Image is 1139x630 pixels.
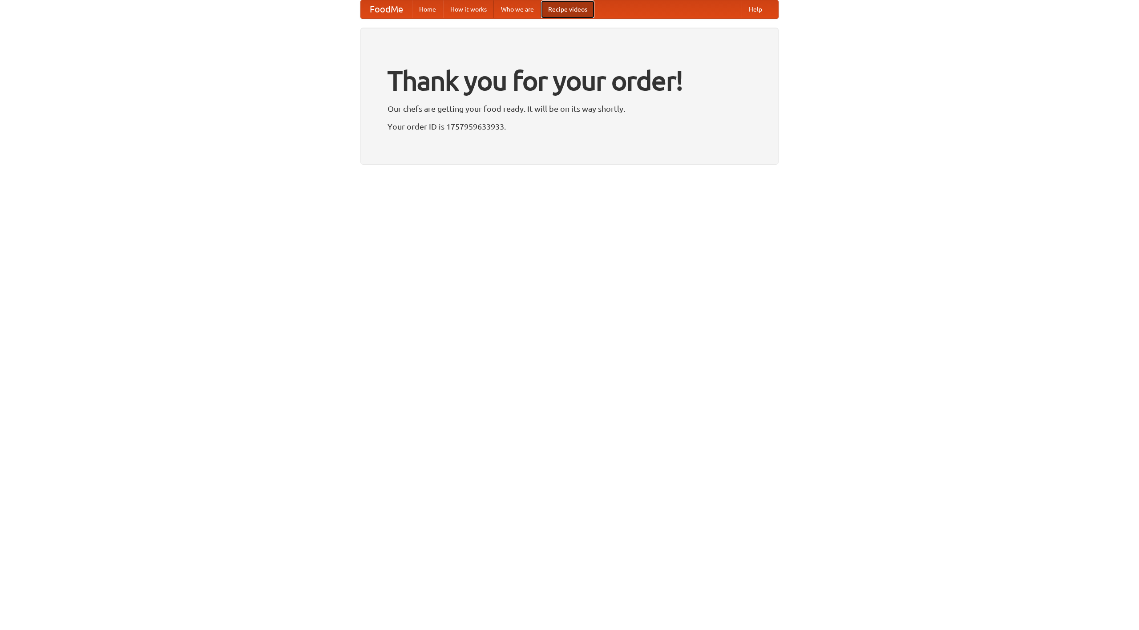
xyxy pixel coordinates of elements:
h1: Thank you for your order! [388,59,751,102]
a: Who we are [494,0,541,18]
p: Our chefs are getting your food ready. It will be on its way shortly. [388,102,751,115]
a: FoodMe [361,0,412,18]
a: Help [742,0,769,18]
a: How it works [443,0,494,18]
a: Recipe videos [541,0,594,18]
a: Home [412,0,443,18]
p: Your order ID is 1757959633933. [388,120,751,133]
